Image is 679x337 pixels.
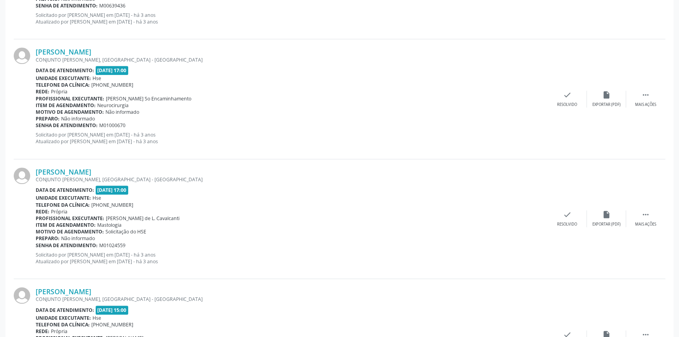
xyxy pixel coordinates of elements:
b: Motivo de agendamento: [36,109,104,115]
p: Solicitado por [PERSON_NAME] em [DATE] - há 3 anos Atualizado por [PERSON_NAME] em [DATE] - há 3 ... [36,251,548,265]
b: Senha de atendimento: [36,2,98,9]
span: [DATE] 17:00 [96,66,129,75]
p: Solicitado por [PERSON_NAME] em [DATE] - há 3 anos Atualizado por [PERSON_NAME] em [DATE] - há 3 ... [36,131,548,145]
i: insert_drive_file [602,91,611,99]
b: Preparo: [36,235,60,242]
img: img [14,287,30,304]
b: Data de atendimento: [36,307,94,313]
b: Telefone da clínica: [36,202,90,208]
b: Data de atendimento: [36,67,94,74]
span: [PHONE_NUMBER] [91,82,133,88]
span: Solicitação do HSE [105,228,146,235]
b: Item de agendamento: [36,222,96,228]
i: insert_drive_file [602,210,611,219]
span: M01000670 [99,122,125,129]
span: Hse [93,195,101,201]
span: Não informado [105,109,139,115]
p: Solicitado por [PERSON_NAME] em [DATE] - há 3 anos Atualizado por [PERSON_NAME] em [DATE] - há 3 ... [36,12,548,25]
span: Mastologia [97,222,122,228]
b: Rede: [36,88,49,95]
span: [DATE] 17:00 [96,186,129,195]
a: [PERSON_NAME] [36,47,91,56]
span: [PERSON_NAME] de L. Cavalcanti [106,215,180,222]
span: Não informado [61,235,95,242]
div: CONJUNTO [PERSON_NAME], [GEOGRAPHIC_DATA] - [GEOGRAPHIC_DATA] [36,56,548,63]
span: M00639436 [99,2,125,9]
div: Exportar (PDF) [592,222,621,227]
i: check [563,91,572,99]
i: check [563,210,572,219]
div: CONJUNTO [PERSON_NAME], [GEOGRAPHIC_DATA] - [GEOGRAPHIC_DATA] [36,176,548,183]
span: Hse [93,315,101,321]
b: Profissional executante: [36,215,104,222]
b: Senha de atendimento: [36,242,98,249]
img: img [14,47,30,64]
b: Item de agendamento: [36,102,96,109]
span: M01024559 [99,242,125,249]
div: Resolvido [557,222,577,227]
span: Hse [93,75,101,82]
b: Telefone da clínica: [36,321,90,328]
div: Resolvido [557,102,577,107]
span: Não informado [61,115,95,122]
div: Exportar (PDF) [592,102,621,107]
b: Data de atendimento: [36,187,94,193]
b: Rede: [36,328,49,335]
a: [PERSON_NAME] [36,168,91,176]
b: Motivo de agendamento: [36,228,104,235]
b: Senha de atendimento: [36,122,98,129]
b: Preparo: [36,115,60,122]
b: Unidade executante: [36,75,91,82]
span: [PERSON_NAME] So Encaminhamento [106,95,191,102]
span: Própria [51,88,67,95]
span: [DATE] 15:00 [96,306,129,315]
span: Própria [51,328,67,335]
span: Própria [51,208,67,215]
i:  [641,210,650,219]
b: Unidade executante: [36,195,91,201]
span: [PHONE_NUMBER] [91,202,133,208]
b: Telefone da clínica: [36,82,90,88]
img: img [14,168,30,184]
div: Mais ações [635,222,656,227]
div: Mais ações [635,102,656,107]
b: Unidade executante: [36,315,91,321]
span: [PHONE_NUMBER] [91,321,133,328]
b: Profissional executante: [36,95,104,102]
div: CONJUNTO [PERSON_NAME], [GEOGRAPHIC_DATA] - [GEOGRAPHIC_DATA] [36,296,548,302]
span: Neurocirurgia [97,102,129,109]
a: [PERSON_NAME] [36,287,91,296]
b: Rede: [36,208,49,215]
i:  [641,91,650,99]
